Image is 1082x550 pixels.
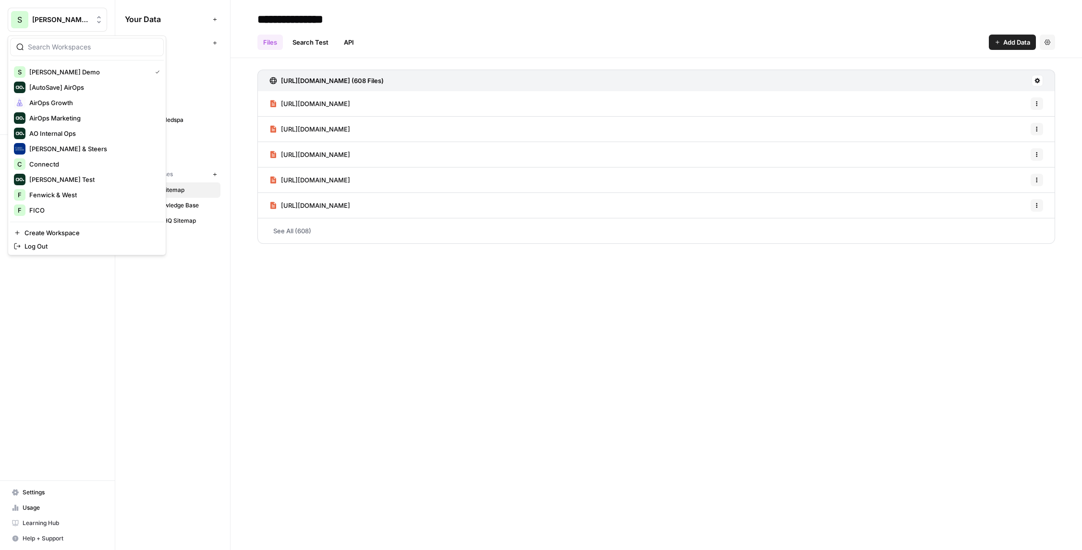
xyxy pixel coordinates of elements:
a: [URL][DOMAIN_NAME] [269,167,350,192]
span: Add Data [1003,37,1030,47]
span: [PERSON_NAME] & Steers [29,144,107,154]
span: FICO [29,205,45,215]
span: Fergus [140,85,216,94]
a: [URL][DOMAIN_NAME] [269,91,350,116]
span: Fenwick [140,70,216,78]
span: Settings [23,488,103,497]
h3: [URL][DOMAIN_NAME] (608 Files) [281,76,384,85]
span: New Knowledge Base [140,201,216,210]
a: Files [257,35,283,50]
button: Workspace: Shanil Demo [8,8,107,32]
span: NumeralHQ Sitemap [140,216,216,225]
span: S [18,67,22,77]
span: Create Workspace [24,228,80,238]
span: [AutoSave] AirOps [29,83,84,92]
span: LightRx Medspa [140,116,216,124]
div: Workspace: Shanil Demo [8,36,166,255]
span: Help + Support [23,534,103,543]
span: Usage [23,503,103,512]
a: [URL][DOMAIN_NAME] [269,142,350,167]
img: Cohen & Steers Logo [14,143,25,155]
a: Fenwick [125,66,220,82]
span: Connectd [29,159,59,169]
img: AirOps Marketing Logo [14,112,25,124]
span: F [18,205,22,215]
a: Gong [125,97,220,112]
a: NumeralHQ Sitemap [125,213,220,228]
a: LightRx Sitemap [125,182,220,198]
span: [PERSON_NAME] Demo [32,15,90,24]
span: AirOps Growth [29,98,73,108]
a: [URL][DOMAIN_NAME] [269,193,350,218]
span: AirOps [140,54,216,63]
span: [URL][DOMAIN_NAME] [281,99,350,108]
span: S [17,14,22,25]
span: Numeral [140,146,216,155]
span: C [17,159,22,169]
a: Learning Hub [8,515,107,531]
a: New Knowledge Base [125,198,220,213]
span: [URL][DOMAIN_NAME] [281,175,350,185]
a: Create Workspace [10,226,164,239]
span: [PERSON_NAME] Demo [29,67,100,77]
span: Gong [140,100,216,109]
span: Your Data [125,13,209,25]
span: Log Out [24,241,48,251]
a: AirOps [125,51,220,66]
span: LiveFlow [140,131,216,140]
span: [URL][DOMAIN_NAME] [281,201,350,210]
img: Dillon Test Logo [14,174,25,185]
a: Settings [8,485,107,500]
button: Help + Support [8,531,107,546]
span: [PERSON_NAME] Test [29,175,95,184]
a: Log Out [10,239,164,253]
a: [URL][DOMAIN_NAME] (608 Files) [269,70,384,91]
a: LightRx Medspa [125,112,220,128]
span: F [18,190,22,200]
a: [URL][DOMAIN_NAME] [269,117,350,142]
span: AO Internal Ops [29,129,76,138]
img: [AutoSave] AirOps Logo [14,82,25,93]
span: [URL][DOMAIN_NAME] [281,124,350,134]
span: [URL][DOMAIN_NAME] [281,150,350,159]
span: Fenwick & West [29,190,77,200]
span: AirOps Marketing [29,113,81,123]
img: AirOps Growth Logo [14,97,25,108]
a: Numeral [125,143,220,158]
a: See All (608) [257,218,1055,243]
a: API [338,35,360,50]
a: LiveFlow [125,128,220,143]
a: Fergus [125,82,220,97]
a: Usage [8,500,107,515]
a: Search Test [287,35,334,50]
span: Learning Hub [23,519,103,527]
input: Search Workspaces [28,42,158,52]
span: LightRx Sitemap [140,186,216,194]
button: Add Data [989,35,1036,50]
img: AO Internal Ops Logo [14,128,25,139]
